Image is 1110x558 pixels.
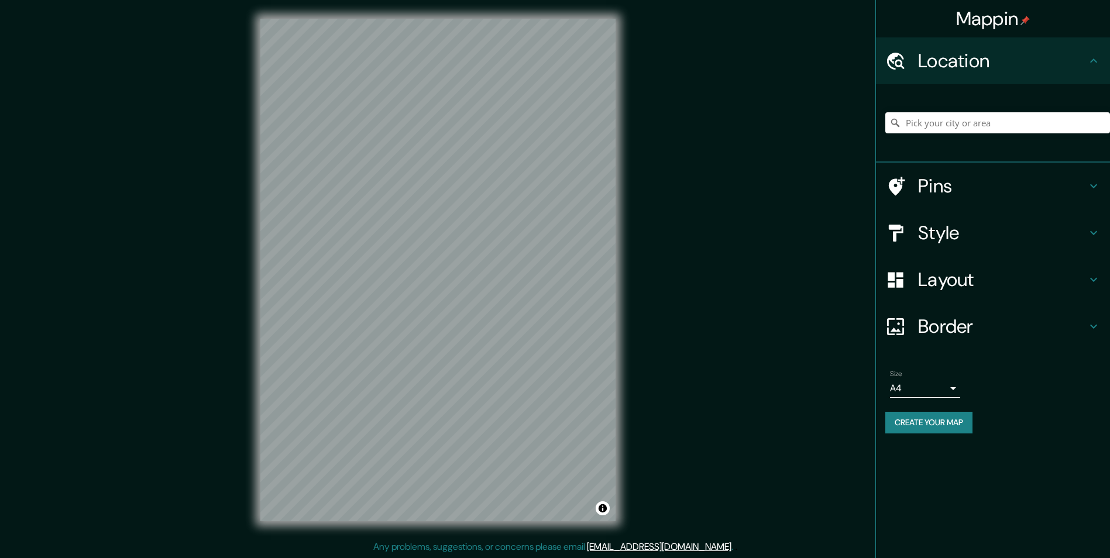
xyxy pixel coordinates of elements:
[260,19,616,521] canvas: Map
[918,174,1087,198] h4: Pins
[885,112,1110,133] input: Pick your city or area
[735,540,737,554] div: .
[596,501,610,515] button: Toggle attribution
[876,37,1110,84] div: Location
[918,315,1087,338] h4: Border
[1006,512,1097,545] iframe: Help widget launcher
[733,540,735,554] div: .
[1020,16,1030,25] img: pin-icon.png
[918,268,1087,291] h4: Layout
[587,540,731,553] a: [EMAIL_ADDRESS][DOMAIN_NAME]
[876,163,1110,209] div: Pins
[876,256,1110,303] div: Layout
[373,540,733,554] p: Any problems, suggestions, or concerns please email .
[918,221,1087,244] h4: Style
[876,303,1110,350] div: Border
[918,49,1087,73] h4: Location
[885,412,972,433] button: Create your map
[876,209,1110,256] div: Style
[890,379,960,398] div: A4
[890,369,902,379] label: Size
[956,7,1030,30] h4: Mappin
